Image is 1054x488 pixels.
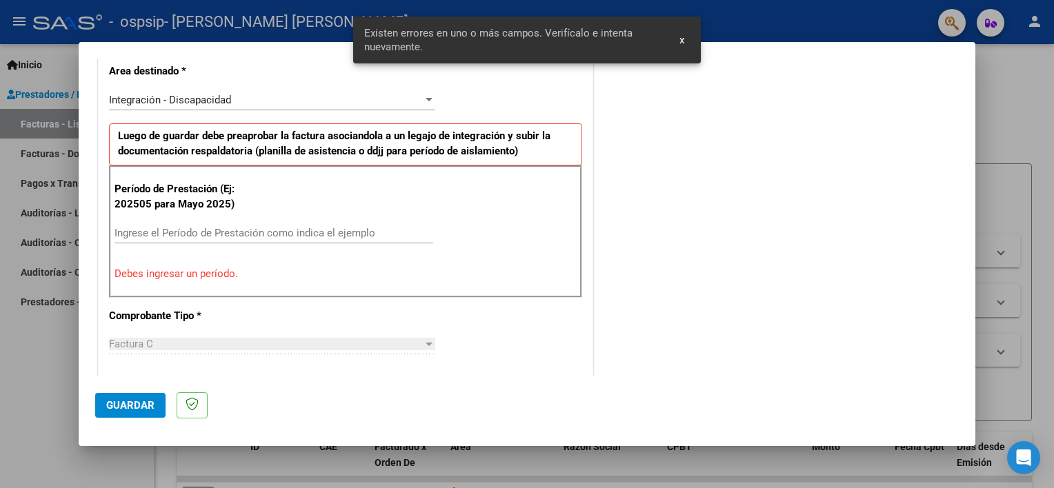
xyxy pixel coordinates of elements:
div: Open Intercom Messenger [1007,441,1040,474]
p: Debes ingresar un período. [115,266,577,282]
span: Guardar [106,399,155,411]
span: Integración - Discapacidad [109,94,231,106]
button: Guardar [95,393,166,418]
span: Existen errores en uno o más campos. Verifícalo e intenta nuevamente. [364,26,663,54]
span: x [679,34,684,46]
p: Comprobante Tipo * [109,308,251,324]
strong: Luego de guardar debe preaprobar la factura asociandola a un legajo de integración y subir la doc... [118,130,550,158]
p: Período de Prestación (Ej: 202505 para Mayo 2025) [115,181,253,212]
span: Factura C [109,338,153,350]
p: Area destinado * [109,63,251,79]
button: x [668,28,695,52]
